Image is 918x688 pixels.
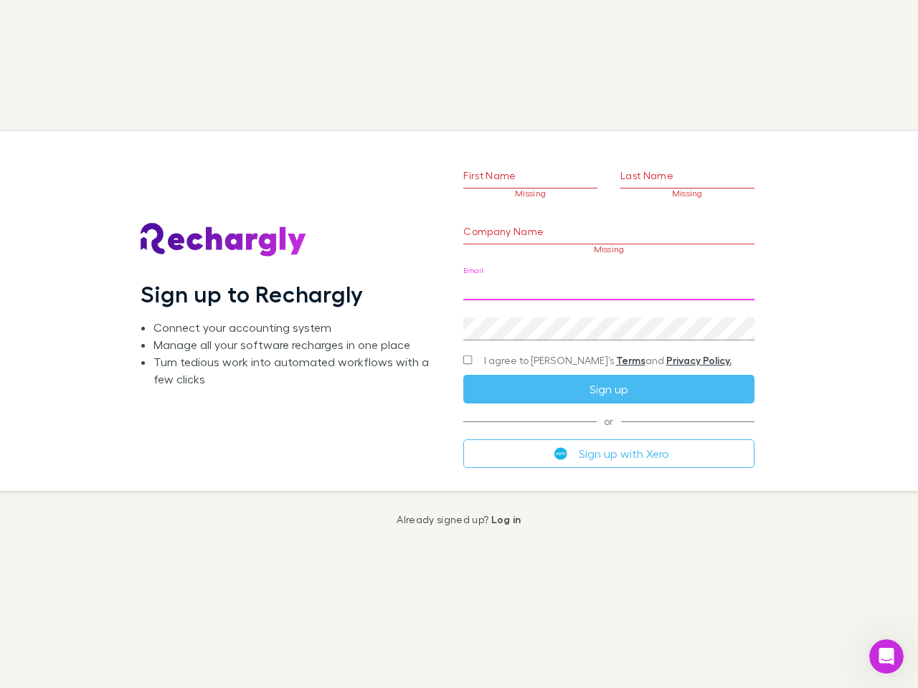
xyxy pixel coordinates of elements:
li: Connect your accounting system [153,319,440,336]
li: Turn tedious work into automated workflows with a few clicks [153,353,440,388]
span: I agree to [PERSON_NAME]’s and [484,353,732,368]
button: Sign up [463,375,754,403]
h1: Sign up to Rechargly [141,280,364,307]
label: Email [463,265,483,276]
a: Privacy Policy. [666,354,732,366]
p: Missing [463,244,754,254]
span: or [463,421,754,421]
p: Missing [620,188,754,199]
img: Xero's logo [554,447,567,460]
a: Terms [616,354,645,366]
p: Missing [463,188,597,199]
p: Already signed up? [397,514,521,525]
li: Manage all your software recharges in one place [153,336,440,353]
img: Rechargly's Logo [141,223,307,257]
a: Log in [491,513,521,525]
iframe: Intercom live chat [869,639,904,674]
button: Sign up with Xero [463,439,754,468]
